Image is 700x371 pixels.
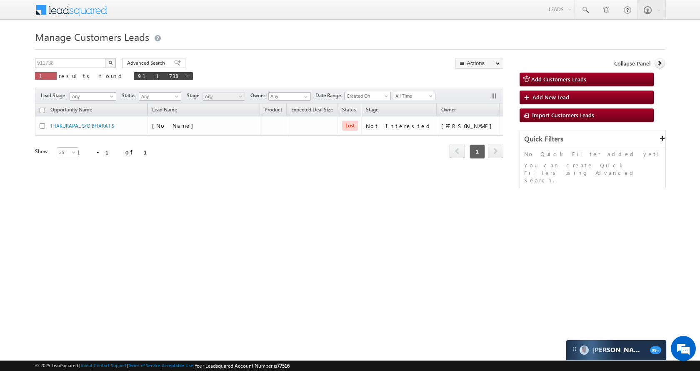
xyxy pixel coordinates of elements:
span: [No Name] [152,122,197,129]
button: Actions [455,58,503,68]
a: Any [139,92,181,101]
span: 1 [470,144,485,159]
span: Advanced Search [127,59,167,67]
img: carter-drag [571,346,578,353]
a: next [488,145,503,158]
div: 1 - 1 of 1 [77,147,157,157]
span: Import Customers Leads [532,111,594,119]
span: Expected Deal Size [291,106,333,113]
span: Stage [187,92,202,99]
span: Lead Stage [41,92,68,99]
span: results found [59,72,125,79]
span: 911738 [138,72,180,79]
span: Collapse Panel [614,60,650,67]
span: Any [139,93,179,100]
span: Carter [592,346,646,354]
span: Owner [441,106,456,113]
img: Search [108,61,112,65]
span: Any [203,93,242,100]
img: Carter [580,346,589,355]
span: Any [70,93,113,100]
a: Created On [344,92,391,100]
span: 25 [57,149,79,156]
a: Stage [362,105,382,116]
span: Product [265,106,282,113]
span: Add Customers Leads [531,76,586,83]
a: Any [202,92,245,101]
input: Type to Search [268,92,311,101]
span: Actions [500,105,525,116]
span: Status [122,92,139,99]
span: Add New Lead [532,93,569,101]
span: Created On [345,92,388,100]
div: carter-dragCarter[PERSON_NAME]99+ [566,340,667,361]
p: No Quick Filter added yet! [524,150,661,158]
a: Expected Deal Size [287,105,337,116]
span: Stage [366,106,378,113]
a: About [80,363,92,368]
div: [PERSON_NAME] [441,122,496,130]
span: © 2025 LeadSquared | | | | | [35,362,290,370]
a: Status [338,105,360,116]
span: Lost [342,121,358,131]
span: prev [450,144,465,158]
span: Owner [250,92,268,99]
a: Opportunity Name [46,105,96,116]
input: Check all records [40,108,45,113]
span: Manage Customers Leads [35,30,149,43]
span: Opportunity Name [50,106,92,113]
a: Show All Items [300,93,310,101]
div: Not Interested [366,122,433,130]
div: Quick Filters [520,131,665,147]
a: Acceptable Use [162,363,193,368]
a: Contact Support [94,363,127,368]
span: Lead Name [148,105,181,116]
span: 1 [39,72,52,79]
span: next [488,144,503,158]
span: All Time [393,92,433,100]
span: Date Range [315,92,344,99]
p: You can create Quick Filters using Advanced Search. [524,162,661,184]
a: prev [450,145,465,158]
a: Any [70,92,116,101]
a: THAKURAPAL S/O BHARAT S [50,123,114,129]
div: Show [35,148,50,155]
a: All Time [393,92,435,100]
a: Terms of Service [128,363,160,368]
a: 25 [57,147,78,157]
span: Your Leadsquared Account Number is [195,363,290,369]
span: 77516 [277,363,290,369]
